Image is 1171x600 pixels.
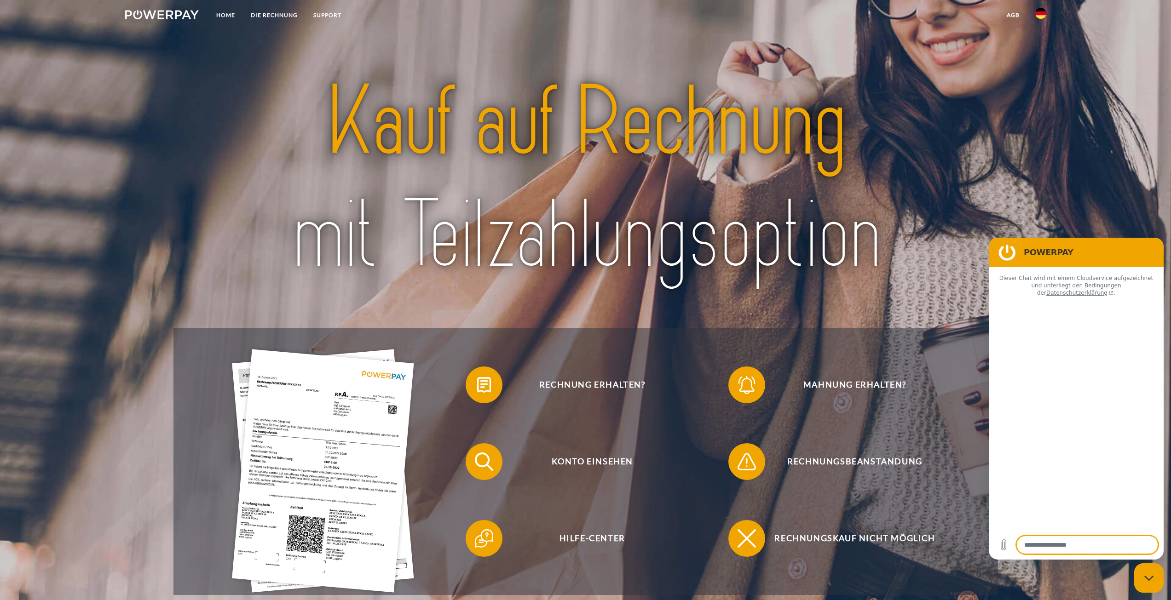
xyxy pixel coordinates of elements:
img: logo-powerpay-white.svg [125,10,199,19]
button: Rechnung erhalten? [466,366,705,403]
span: Rechnungsbeanstandung [742,443,968,480]
img: qb_help.svg [473,527,496,550]
img: title-powerpay_de.svg [221,60,950,297]
img: single_invoice_powerpay_de.jpg [232,349,414,592]
img: qb_bell.svg [735,373,758,396]
button: Konto einsehen [466,443,705,480]
a: SUPPORT [306,7,349,23]
img: qb_close.svg [735,527,758,550]
iframe: Schaltfläche zum Öffnen des Messaging-Fensters; Konversation läuft [1134,563,1164,593]
span: Mahnung erhalten? [742,366,968,403]
img: qb_search.svg [473,450,496,473]
img: de [1035,8,1046,19]
button: Hilfe-Center [466,520,705,557]
span: Rechnungskauf nicht möglich [742,520,968,557]
button: Rechnungskauf nicht möglich [728,520,968,557]
a: Home [208,7,243,23]
a: agb [999,7,1027,23]
a: DIE RECHNUNG [243,7,306,23]
span: Konto einsehen [479,443,705,480]
span: Hilfe-Center [479,520,705,557]
button: Rechnungsbeanstandung [728,443,968,480]
img: qb_warning.svg [735,450,758,473]
iframe: Messaging-Fenster [989,238,1164,560]
img: qb_bill.svg [473,373,496,396]
span: Rechnung erhalten? [479,366,705,403]
button: Mahnung erhalten? [728,366,968,403]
